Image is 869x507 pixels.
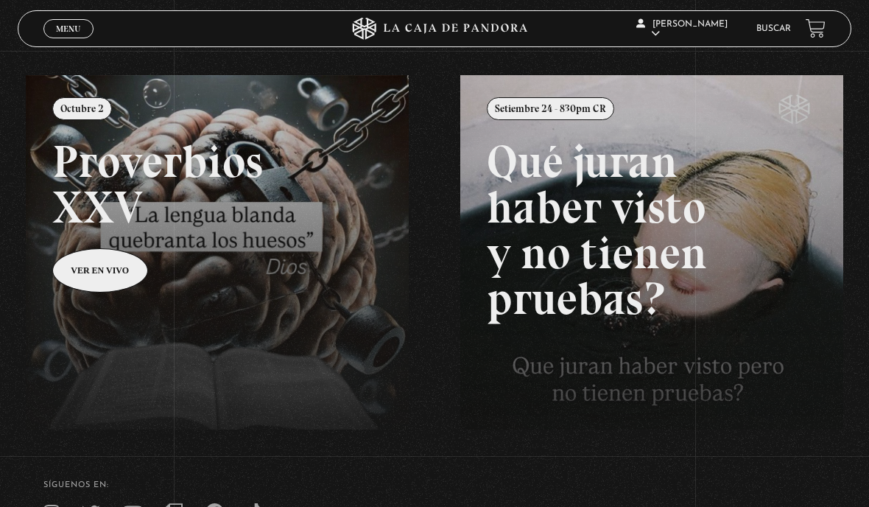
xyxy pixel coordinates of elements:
span: [PERSON_NAME] [636,20,728,38]
a: View your shopping cart [806,18,826,38]
span: Cerrar [52,37,86,47]
h4: SÍguenos en: [43,481,826,489]
a: Buscar [756,24,791,33]
span: Menu [56,24,80,33]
